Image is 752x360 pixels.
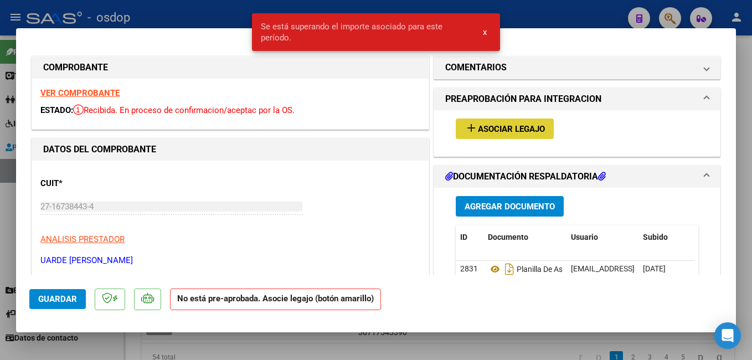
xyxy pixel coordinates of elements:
[643,264,666,273] span: [DATE]
[483,27,487,37] span: x
[40,234,125,244] span: ANALISIS PRESTADOR
[714,322,741,349] div: Open Intercom Messenger
[694,225,749,249] datatable-header-cell: Acción
[465,121,478,135] mat-icon: add
[643,233,668,241] span: Subido
[456,225,483,249] datatable-header-cell: ID
[502,260,517,278] i: Descargar documento
[456,196,564,217] button: Agregar Documento
[40,254,420,267] p: UARDE [PERSON_NAME]
[170,289,381,310] strong: No está pre-aprobada. Asocie legajo (botón amarillo)
[43,62,108,73] strong: COMPROBANTE
[434,166,720,188] mat-expansion-panel-header: DOCUMENTACIÓN RESPALDATORIA
[638,225,694,249] datatable-header-cell: Subido
[571,264,746,273] span: [EMAIL_ADDRESS][DOMAIN_NAME] - SOL PAVESIO
[460,264,478,273] span: 2831
[40,177,154,190] p: CUIT
[456,119,554,139] button: Asociar Legajo
[40,88,120,98] a: VER COMPROBANTE
[261,21,470,43] span: Se está superando el importe asociado para este período.
[40,105,73,115] span: ESTADO:
[73,105,295,115] span: Recibida. En proceso de confirmacion/aceptac por la OS.
[571,233,598,241] span: Usuario
[566,225,638,249] datatable-header-cell: Usuario
[460,233,467,241] span: ID
[478,124,545,134] span: Asociar Legajo
[445,61,507,74] h1: COMENTARIOS
[434,56,720,79] mat-expansion-panel-header: COMENTARIOS
[474,22,496,42] button: x
[43,144,156,155] strong: DATOS DEL COMPROBANTE
[38,294,77,304] span: Guardar
[29,289,86,309] button: Guardar
[445,92,601,106] h1: PREAPROBACIÓN PARA INTEGRACION
[488,233,528,241] span: Documento
[434,110,720,156] div: PREAPROBACIÓN PARA INTEGRACION
[465,202,555,212] span: Agregar Documento
[445,170,606,183] h1: DOCUMENTACIÓN RESPALDATORIA
[483,225,566,249] datatable-header-cell: Documento
[434,88,720,110] mat-expansion-panel-header: PREAPROBACIÓN PARA INTEGRACION
[488,265,589,274] span: Planilla De Asistencia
